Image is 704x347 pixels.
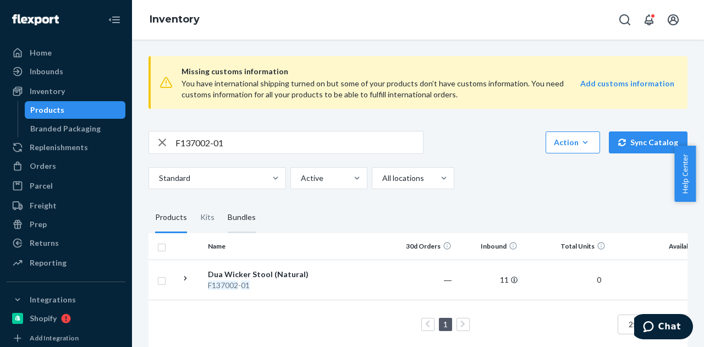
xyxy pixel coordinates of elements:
[7,44,125,62] a: Home
[662,9,684,31] button: Open account menu
[546,131,600,153] button: Action
[7,291,125,309] button: Integrations
[554,137,592,148] div: Action
[182,65,674,78] span: Missing customs information
[441,320,450,329] a: Page 1 is your current page
[7,216,125,233] a: Prep
[30,66,63,77] div: Inbounds
[7,157,125,175] a: Orders
[7,197,125,214] a: Freight
[175,131,423,153] input: Search inventory by name or sku
[7,234,125,252] a: Returns
[522,233,610,260] th: Total Units
[141,4,208,36] ol: breadcrumbs
[30,219,47,230] div: Prep
[30,257,67,268] div: Reporting
[30,238,59,249] div: Returns
[30,333,79,343] div: Add Integration
[30,142,88,153] div: Replenishments
[103,9,125,31] button: Close Navigation
[381,173,382,184] input: All locations
[580,78,674,100] a: Add customs information
[7,310,125,327] a: Shopify
[208,269,323,280] div: Dua Wicker Stool (Natural)
[228,202,256,233] div: Bundles
[614,9,636,31] button: Open Search Box
[7,177,125,195] a: Parcel
[674,146,696,202] button: Help Center
[580,79,674,88] strong: Add customs information
[150,13,200,25] a: Inventory
[12,14,59,25] img: Flexport logo
[592,275,606,284] span: 0
[30,180,53,191] div: Parcel
[208,280,238,290] em: F137002
[638,9,660,31] button: Open notifications
[30,123,101,134] div: Branded Packaging
[155,202,187,233] div: Products
[30,104,64,115] div: Products
[390,260,456,300] td: ―
[634,314,693,342] iframe: Opens a widget where you can chat to one of our agents
[609,131,687,153] button: Sync Catalog
[158,173,159,184] input: Standard
[204,233,327,260] th: Name
[30,294,76,305] div: Integrations
[182,78,576,100] div: You have international shipping turned on but some of your products don’t have customs informatio...
[200,202,215,233] div: Kits
[7,332,125,345] a: Add Integration
[30,161,56,172] div: Orders
[25,120,126,137] a: Branded Packaging
[7,63,125,80] a: Inbounds
[208,280,323,291] div: -
[241,280,250,290] em: 01
[300,173,301,184] input: Active
[25,101,126,119] a: Products
[7,139,125,156] a: Replenishments
[456,260,522,300] td: 11
[7,82,125,100] a: Inventory
[456,233,522,260] th: Inbound
[30,47,52,58] div: Home
[30,200,57,211] div: Freight
[629,320,695,329] span: 25 results per page
[30,313,57,324] div: Shopify
[390,233,456,260] th: 30d Orders
[30,86,65,97] div: Inventory
[7,254,125,272] a: Reporting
